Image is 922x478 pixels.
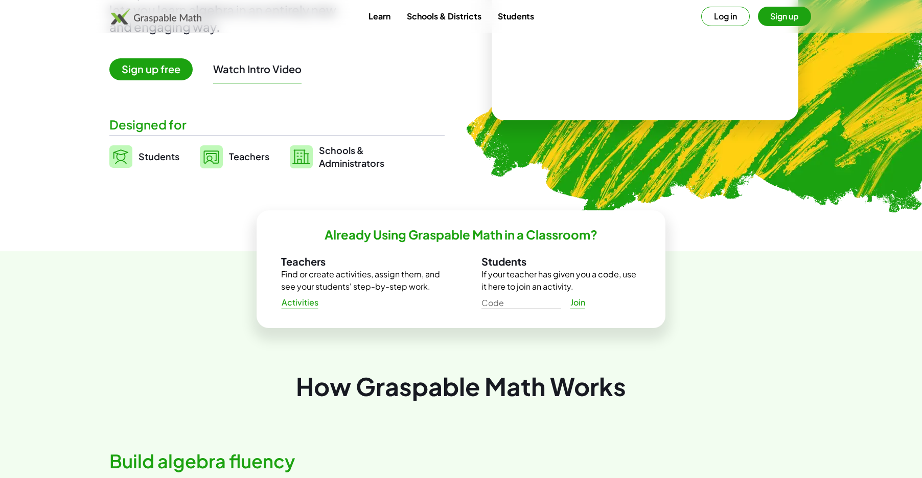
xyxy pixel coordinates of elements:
div: How Graspable Math Works [109,369,813,403]
div: Designed for [109,116,445,133]
h3: Teachers [281,255,441,268]
button: Sign up [758,7,811,26]
button: Log in [701,7,750,26]
span: Teachers [229,150,269,162]
img: svg%3e [200,145,223,168]
a: Join [561,293,594,312]
a: Schools & Districts [399,7,490,26]
span: Schools & Administrators [319,144,384,169]
button: Watch Intro Video [213,62,302,76]
h3: Students [481,255,641,268]
a: Activities [273,293,327,312]
span: Students [139,150,179,162]
span: Join [570,297,585,308]
h2: Already Using Graspable Math in a Classroom? [325,227,597,243]
img: svg%3e [109,145,132,168]
p: If your teacher has given you a code, use it here to join an activity. [481,268,641,293]
a: Schools &Administrators [290,144,384,169]
a: Students [490,7,542,26]
p: Find or create activities, assign them, and see your students' step-by-step work. [281,268,441,293]
img: svg%3e [290,145,313,168]
a: Teachers [200,144,269,169]
span: Sign up free [109,58,193,80]
span: Activities [281,297,318,308]
a: Learn [360,7,399,26]
a: Students [109,144,179,169]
